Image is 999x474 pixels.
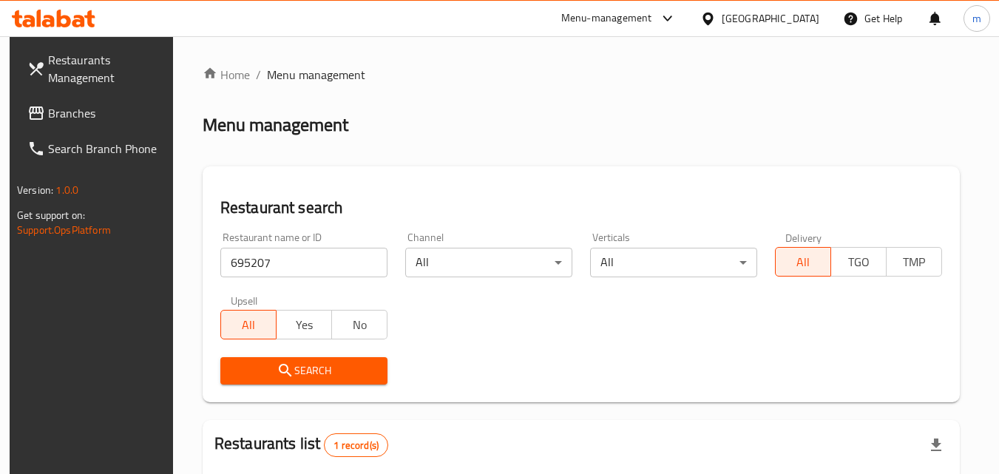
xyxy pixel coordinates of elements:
a: Support.OpsPlatform [17,220,111,240]
div: Menu-management [561,10,652,27]
div: Export file [918,427,954,463]
button: TGO [830,247,887,277]
span: Yes [282,314,326,336]
span: Search Branch Phone [48,140,165,158]
span: Version: [17,180,53,200]
span: Get support on: [17,206,85,225]
input: Search for restaurant name or ID.. [220,248,387,277]
button: No [331,310,387,339]
div: All [590,248,757,277]
label: Delivery [785,232,822,243]
span: m [972,10,981,27]
li: / [256,66,261,84]
span: 1 record(s) [325,439,387,453]
nav: breadcrumb [203,66,960,84]
span: TGO [837,251,881,273]
a: Restaurants Management [16,42,177,95]
span: No [338,314,382,336]
span: 1.0.0 [55,180,78,200]
span: Branches [48,104,165,122]
span: Menu management [267,66,365,84]
button: Yes [276,310,332,339]
span: All [782,251,825,273]
span: All [227,314,271,336]
button: All [775,247,831,277]
button: All [220,310,277,339]
a: Branches [16,95,177,131]
span: Search [232,362,376,380]
button: TMP [886,247,942,277]
h2: Menu management [203,113,348,137]
h2: Restaurant search [220,197,942,219]
div: [GEOGRAPHIC_DATA] [722,10,819,27]
a: Home [203,66,250,84]
span: Restaurants Management [48,51,165,87]
div: All [405,248,572,277]
span: TMP [893,251,936,273]
label: Upsell [231,295,258,305]
h2: Restaurants list [214,433,388,457]
a: Search Branch Phone [16,131,177,166]
button: Search [220,357,387,385]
